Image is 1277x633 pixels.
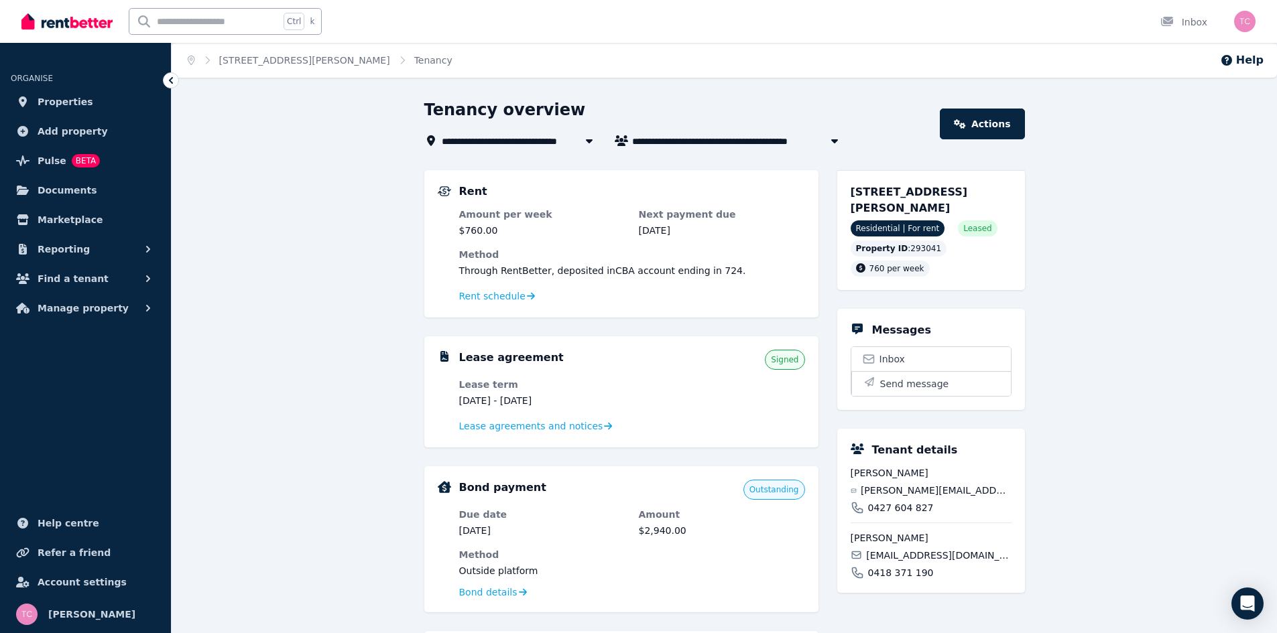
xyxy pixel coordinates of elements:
[459,208,625,221] dt: Amount per week
[11,88,160,115] a: Properties
[459,548,625,561] dt: Method
[459,585,518,599] span: Bond details
[284,13,304,30] span: Ctrl
[459,378,625,391] dt: Lease term
[11,265,160,292] button: Find a tenant
[459,564,625,577] dd: Outside platform
[1220,52,1264,68] button: Help
[1234,11,1256,32] img: Tanya Cadman
[219,55,390,66] a: [STREET_ADDRESS][PERSON_NAME]
[459,289,526,303] span: Rent schedule
[880,377,949,391] span: Send message
[459,248,805,261] dt: Method
[639,208,805,221] dt: Next payment due
[872,322,931,338] h5: Messages
[771,354,798,365] span: Signed
[172,43,469,78] nav: Breadcrumb
[11,147,160,174] a: PulseBETA
[639,224,805,237] dd: [DATE]
[851,347,1011,371] a: Inbox
[963,223,991,234] span: Leased
[1231,587,1264,620] div: Open Intercom Messenger
[872,442,958,458] h5: Tenant details
[38,153,66,169] span: Pulse
[868,566,934,579] span: 0418 371 190
[868,501,934,514] span: 0427 604 827
[11,510,160,537] a: Help centre
[869,264,924,273] span: 760 per week
[851,186,968,214] span: [STREET_ADDRESS][PERSON_NAME]
[11,206,160,233] a: Marketplace
[21,11,113,31] img: RentBetter
[11,74,53,83] span: ORGANISE
[38,182,97,198] span: Documents
[851,531,1012,545] span: [PERSON_NAME]
[866,549,1011,562] span: [EMAIL_ADDRESS][DOMAIN_NAME]
[459,289,536,303] a: Rent schedule
[459,394,625,407] dd: [DATE] - [DATE]
[38,545,111,561] span: Refer a friend
[11,118,160,145] a: Add property
[459,184,487,200] h5: Rent
[851,466,1012,480] span: [PERSON_NAME]
[639,524,805,537] dd: $2,940.00
[38,241,90,257] span: Reporting
[639,508,805,521] dt: Amount
[459,508,625,521] dt: Due date
[459,265,746,276] span: Through RentBetter , deposited in CBA account ending in 724 .
[1160,15,1207,29] div: Inbox
[11,539,160,566] a: Refer a friend
[940,109,1024,139] a: Actions
[38,94,93,110] span: Properties
[310,16,314,27] span: k
[438,186,451,196] img: Rental Payments
[11,177,160,204] a: Documents
[438,481,451,493] img: Bond Details
[459,480,546,496] h5: Bond payment
[38,574,127,590] span: Account settings
[72,154,100,167] span: BETA
[38,271,109,287] span: Find a tenant
[851,240,947,257] div: : 293041
[11,295,160,322] button: Manage property
[879,352,905,366] span: Inbox
[459,419,603,433] span: Lease agreements and notices
[11,236,160,263] button: Reporting
[48,606,135,622] span: [PERSON_NAME]
[459,224,625,237] dd: $760.00
[16,604,38,625] img: Tanya Cadman
[851,371,1011,396] button: Send message
[861,484,1012,497] span: [PERSON_NAME][EMAIL_ADDRESS][PERSON_NAME][DOMAIN_NAME]
[424,99,586,121] h1: Tenancy overview
[459,585,527,599] a: Bond details
[11,569,160,595] a: Account settings
[459,419,613,433] a: Lease agreements and notices
[749,484,799,495] span: Outstanding
[414,54,452,67] span: Tenancy
[38,300,129,316] span: Manage property
[851,220,945,236] span: Residential | For rent
[856,243,908,254] span: Property ID
[38,515,99,531] span: Help centre
[38,123,108,139] span: Add property
[38,212,103,228] span: Marketplace
[459,524,625,537] dd: [DATE]
[459,350,564,366] h5: Lease agreement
